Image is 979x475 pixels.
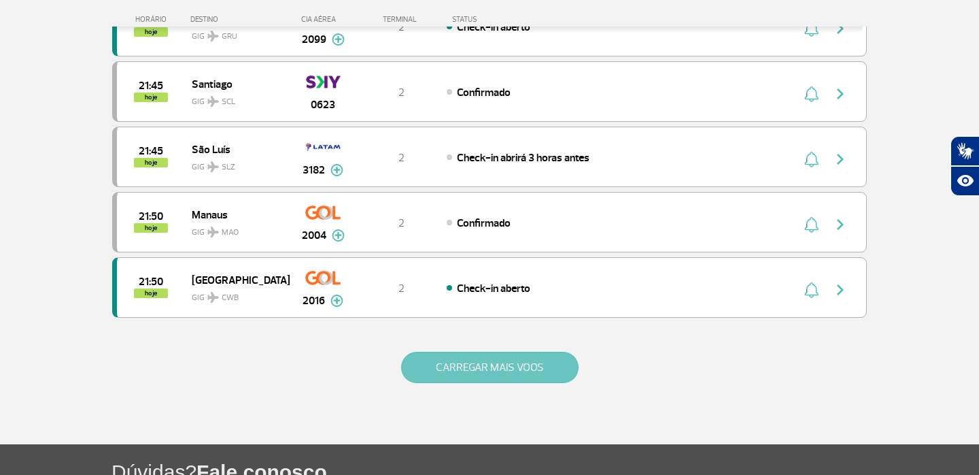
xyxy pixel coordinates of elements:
span: Check-in aberto [457,20,530,34]
span: [GEOGRAPHIC_DATA] [192,271,279,289]
span: GRU [222,31,237,43]
div: CIA AÉREA [289,15,357,24]
span: hoje [134,158,168,167]
span: GIG [192,88,279,108]
img: sino-painel-voo.svg [804,151,819,167]
img: mais-info-painel-voo.svg [332,229,345,242]
span: 2004 [302,227,326,244]
span: 2025-09-25 21:45:00 [139,146,163,156]
div: TERMINAL [357,15,445,24]
button: Abrir recursos assistivos. [950,166,979,196]
img: destiny_airplane.svg [207,96,219,107]
img: destiny_airplane.svg [207,31,219,42]
span: hoje [134,223,168,233]
div: DESTINO [190,15,290,24]
span: 2016 [303,293,325,309]
span: Check-in abrirá 3 horas antes [457,151,589,165]
div: HORÁRIO [116,15,190,24]
img: mais-info-painel-voo.svg [330,295,343,307]
img: seta-direita-painel-voo.svg [832,86,848,102]
img: mais-info-painel-voo.svg [332,33,345,46]
span: 3182 [303,162,325,178]
span: CWB [222,292,239,304]
button: Abrir tradutor de língua de sinais. [950,136,979,166]
img: destiny_airplane.svg [207,227,219,237]
button: CARREGAR MAIS VOOS [401,352,579,383]
span: SLZ [222,161,235,174]
img: seta-direita-painel-voo.svg [832,151,848,167]
img: seta-direita-painel-voo.svg [832,282,848,298]
span: 2 [398,151,405,165]
span: 2025-09-25 21:50:00 [139,277,163,286]
img: sino-painel-voo.svg [804,282,819,298]
span: São Luís [192,140,279,158]
img: sino-painel-voo.svg [804,86,819,102]
span: MAO [222,227,239,239]
div: STATUS [445,15,556,24]
span: 2099 [302,31,326,48]
img: destiny_airplane.svg [207,161,219,172]
img: mais-info-painel-voo.svg [330,164,343,176]
span: 2 [398,86,405,99]
span: 0623 [311,97,335,113]
span: SCL [222,96,235,108]
span: hoje [134,93,168,102]
span: GIG [192,219,279,239]
img: sino-painel-voo.svg [804,216,819,233]
img: destiny_airplane.svg [207,292,219,303]
div: Plugin de acessibilidade da Hand Talk. [950,136,979,196]
span: Santiago [192,75,279,93]
span: Confirmado [457,86,511,99]
span: Check-in aberto [457,282,530,295]
span: GIG [192,284,279,304]
span: 2025-09-25 21:50:00 [139,212,163,221]
span: GIG [192,154,279,174]
span: hoje [134,289,168,298]
span: Confirmado [457,216,511,230]
img: seta-direita-painel-voo.svg [832,216,848,233]
span: Manaus [192,206,279,223]
span: 2 [398,216,405,230]
span: 2025-09-25 21:45:00 [139,81,163,91]
span: 2 [398,282,405,295]
span: 2 [398,20,405,34]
